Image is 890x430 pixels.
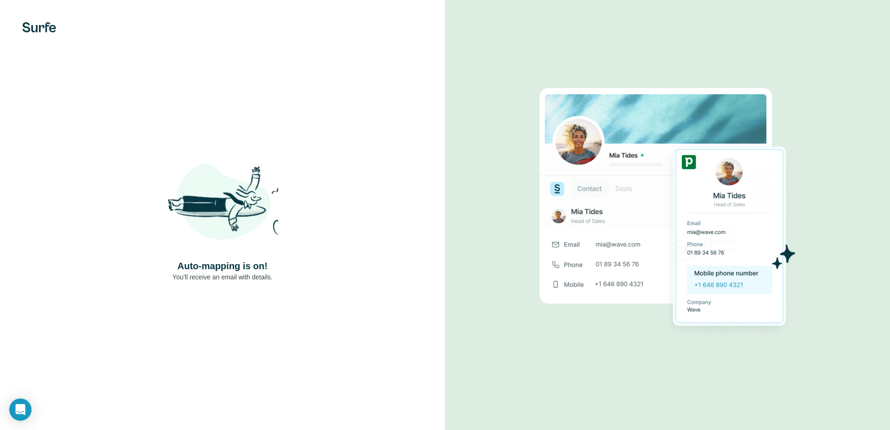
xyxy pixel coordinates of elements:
img: Download Success [540,88,795,341]
img: Surfe's logo [22,22,56,32]
div: Open Intercom Messenger [9,398,32,421]
img: Shaka Illustration [167,148,278,259]
h4: Auto-mapping is on! [178,259,267,272]
p: You’ll receive an email with details. [172,272,273,282]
